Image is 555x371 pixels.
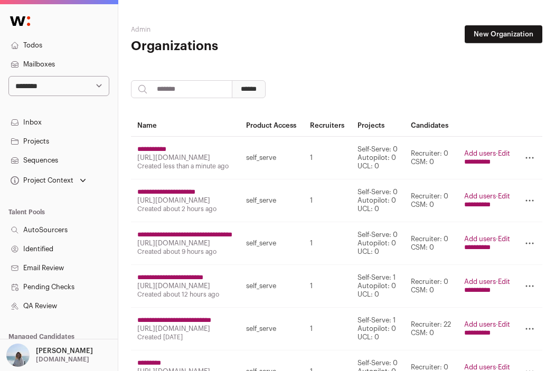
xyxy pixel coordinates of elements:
[304,179,351,222] td: 1
[240,265,303,308] td: self_serve
[465,25,542,43] a: New Organization
[36,355,89,364] p: [DOMAIN_NAME]
[351,115,405,137] th: Projects
[464,150,496,157] a: Add users
[36,347,93,355] p: [PERSON_NAME]
[304,222,351,265] td: 1
[6,344,30,367] img: 11561648-medium_jpg
[405,137,458,179] td: Recruiter: 0 CSM: 0
[498,278,510,285] a: Edit
[498,364,510,370] a: Edit
[351,222,405,265] td: Self-Serve: 0 Autopilot: 0 UCL: 0
[405,265,458,308] td: Recruiter: 0 CSM: 0
[131,26,150,33] a: Admin
[304,137,351,179] td: 1
[137,197,210,204] a: [URL][DOMAIN_NAME]
[137,240,210,246] a: [URL][DOMAIN_NAME]
[304,265,351,308] td: 1
[498,321,510,328] a: Edit
[240,179,303,222] td: self_serve
[8,173,88,188] button: Open dropdown
[304,308,351,350] td: 1
[458,137,516,179] td: ·
[4,344,95,367] button: Open dropdown
[405,179,458,222] td: Recruiter: 0 CSM: 0
[137,290,233,299] div: Created about 12 hours ago
[137,205,233,213] div: Created about 2 hours ago
[131,38,268,55] h1: Organizations
[405,115,458,137] th: Candidates
[137,325,210,332] a: [URL][DOMAIN_NAME]
[458,179,516,222] td: ·
[351,137,405,179] td: Self-Serve: 0 Autopilot: 0 UCL: 0
[458,222,516,265] td: ·
[304,115,351,137] th: Recruiters
[458,308,516,350] td: ·
[464,278,496,285] a: Add users
[351,265,405,308] td: Self-Serve: 1 Autopilot: 0 UCL: 0
[405,308,458,350] td: Recruiter: 22 CSM: 0
[137,333,233,341] div: Created [DATE]
[131,115,240,137] th: Name
[458,265,516,308] td: ·
[498,150,510,157] a: Edit
[8,176,73,185] div: Project Context
[464,193,496,199] a: Add users
[351,308,405,350] td: Self-Serve: 1 Autopilot: 0 UCL: 0
[351,179,405,222] td: Self-Serve: 0 Autopilot: 0 UCL: 0
[4,11,36,32] img: Wellfound
[240,222,303,265] td: self_serve
[240,115,303,137] th: Product Access
[240,308,303,350] td: self_serve
[137,248,233,256] div: Created about 9 hours ago
[464,321,496,328] a: Add users
[137,162,233,170] div: Created less than a minute ago
[137,154,210,161] a: [URL][DOMAIN_NAME]
[464,235,496,242] a: Add users
[240,137,303,179] td: self_serve
[498,193,510,199] a: Edit
[405,222,458,265] td: Recruiter: 0 CSM: 0
[464,364,496,370] a: Add users
[137,282,210,289] a: [URL][DOMAIN_NAME]
[498,235,510,242] a: Edit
